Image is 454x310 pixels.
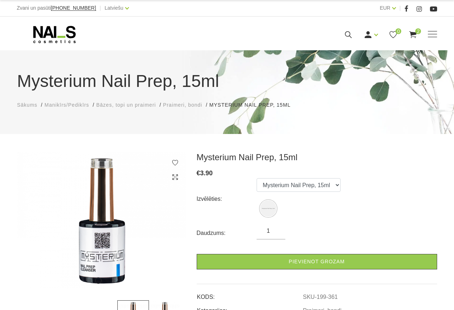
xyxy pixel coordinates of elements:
span: Manikīrs/Pedikīrs [45,102,89,108]
div: Izvēlēties: [197,193,257,205]
span: Bāzes, topi un praimeri [96,102,156,108]
h1: Mysterium Nail Prep, 15ml [17,68,437,94]
div: Zvani un pasūti [17,4,96,13]
span: € [197,170,200,177]
a: SKU-199-361 [303,294,338,300]
span: 0 [396,28,401,34]
span: | [100,4,101,13]
h3: Mysterium Nail Prep, 15ml [197,152,437,163]
a: Sākums [17,101,38,109]
a: [PHONE_NUMBER] [51,5,96,11]
a: Pievienot grozam [197,254,437,269]
button: 2 of 2 [106,279,109,282]
a: EUR [380,4,390,12]
a: 0 [389,30,398,39]
a: Praimeri, bondi [163,101,202,109]
img: Mysterium Nail Prep, 15ml [260,200,276,217]
span: 2 [415,28,421,34]
li: Mysterium Nail Prep, 15ml [209,101,298,109]
div: Daudzums: [197,227,257,239]
a: Latviešu [105,4,123,12]
span: Praimeri, bondi [163,102,202,108]
a: 2 [408,30,417,39]
span: Sākums [17,102,38,108]
button: 1 of 2 [95,277,102,284]
img: ... [17,152,186,290]
span: | [399,4,401,13]
a: Manikīrs/Pedikīrs [45,101,89,109]
span: 3.90 [200,170,213,177]
a: Bāzes, topi un praimeri [96,101,156,109]
td: KODS: [197,288,303,301]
